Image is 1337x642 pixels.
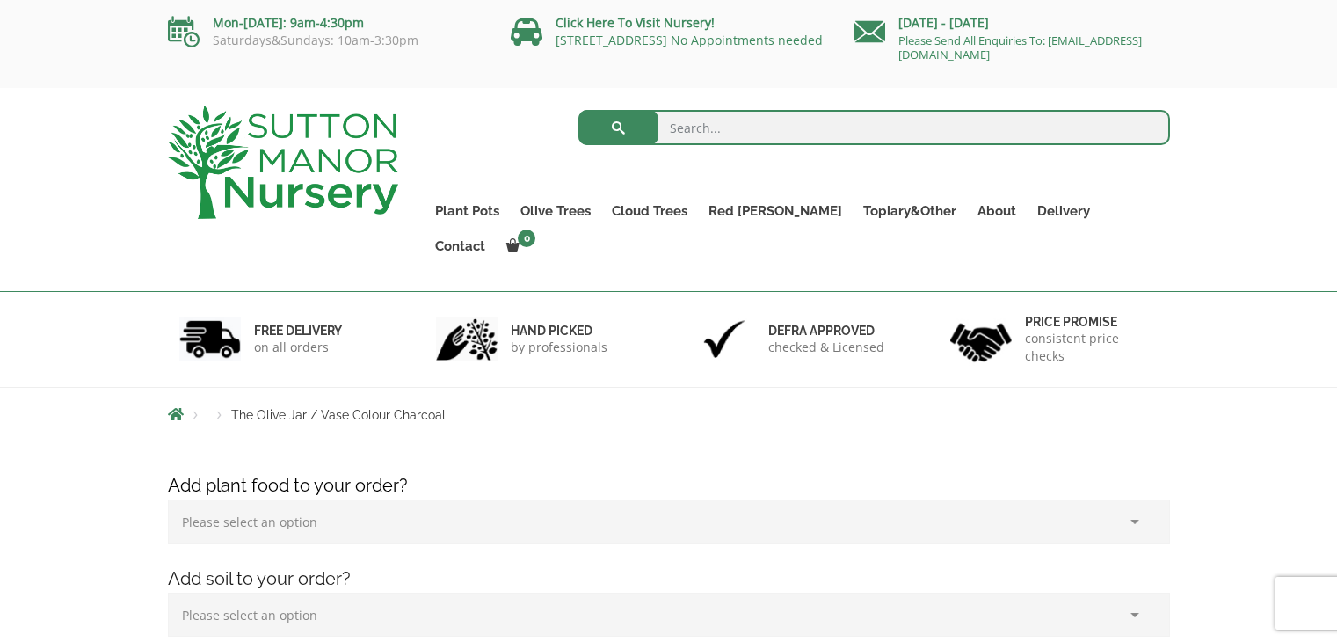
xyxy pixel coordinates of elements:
[496,234,541,259] a: 0
[155,472,1183,500] h4: Add plant food to your order?
[155,565,1183,593] h4: Add soil to your order?
[950,312,1012,366] img: 4.jpg
[168,12,484,33] p: Mon-[DATE]: 9am-4:30pm
[1025,314,1159,330] h6: Price promise
[510,199,601,223] a: Olive Trees
[694,317,755,361] img: 3.jpg
[854,12,1170,33] p: [DATE] - [DATE]
[254,323,342,339] h6: FREE DELIVERY
[168,407,1170,421] nav: Breadcrumbs
[601,199,698,223] a: Cloud Trees
[168,106,398,219] img: logo
[511,323,607,339] h6: hand picked
[425,199,510,223] a: Plant Pots
[556,14,715,31] a: Click Here To Visit Nursery!
[425,234,496,259] a: Contact
[967,199,1027,223] a: About
[853,199,967,223] a: Topiary&Other
[578,110,1170,145] input: Search...
[1027,199,1101,223] a: Delivery
[768,339,884,356] p: checked & Licensed
[1025,330,1159,365] p: consistent price checks
[179,317,241,361] img: 1.jpg
[556,32,823,48] a: [STREET_ADDRESS] No Appointments needed
[698,199,853,223] a: Red [PERSON_NAME]
[768,323,884,339] h6: Defra approved
[436,317,498,361] img: 2.jpg
[168,33,484,47] p: Saturdays&Sundays: 10am-3:30pm
[254,339,342,356] p: on all orders
[518,230,535,247] span: 0
[898,33,1142,62] a: Please Send All Enquiries To: [EMAIL_ADDRESS][DOMAIN_NAME]
[511,339,607,356] p: by professionals
[231,408,446,422] span: The Olive Jar / Vase Colour Charcoal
